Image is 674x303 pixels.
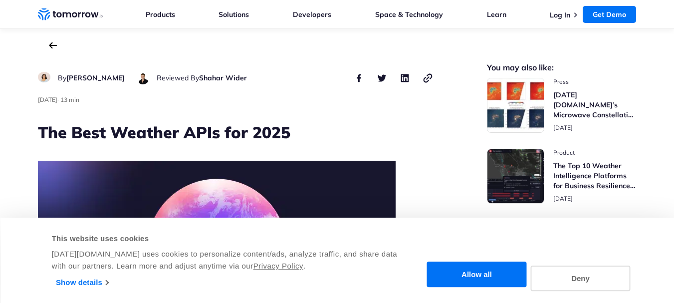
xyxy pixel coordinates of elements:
[146,10,175,19] a: Products
[487,78,637,133] a: Read Tomorrow.io’s Microwave Constellation Ready To Help This Hurricane Season
[487,10,506,19] a: Learn
[553,78,637,86] span: post catecory
[550,10,570,19] a: Log In
[137,72,149,84] img: Shahar Wider
[531,266,631,291] button: Deny
[38,7,103,22] a: Home link
[49,42,57,49] a: back to the main blog page
[38,121,434,143] h1: The Best Weather APIs for 2025
[553,124,573,131] span: publish date
[157,73,199,82] span: Reviewed By
[399,72,411,84] button: share this post on linkedin
[253,262,303,270] a: Privacy Policy
[219,10,249,19] a: Solutions
[553,149,637,157] span: post catecory
[427,262,527,288] button: Allow all
[583,6,636,23] a: Get Demo
[38,96,57,103] span: publish date
[293,10,331,19] a: Developers
[60,96,79,103] span: Estimated reading time
[38,72,50,82] img: Ruth Favela
[553,90,637,120] h3: [DATE][DOMAIN_NAME]’s Microwave Constellation Ready To Help This Hurricane Season
[375,10,443,19] a: Space & Technology
[52,233,410,245] div: This website uses cookies
[353,72,365,84] button: share this post on facebook
[553,195,573,202] span: publish date
[487,149,637,204] a: Read The Top 10 Weather Intelligence Platforms for Business Resilience in 2025
[56,275,108,290] a: Show details
[487,64,637,71] h2: You may also like:
[58,72,125,84] div: author name
[57,96,59,103] span: ·
[157,72,247,84] div: author name
[422,72,434,84] button: copy link to clipboard
[52,248,410,272] div: [DATE][DOMAIN_NAME] uses cookies to personalize content/ads, analyze traffic, and share data with...
[553,161,637,191] h3: The Top 10 Weather Intelligence Platforms for Business Resilience in [DATE]
[376,72,388,84] button: share this post on twitter
[58,73,66,82] span: By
